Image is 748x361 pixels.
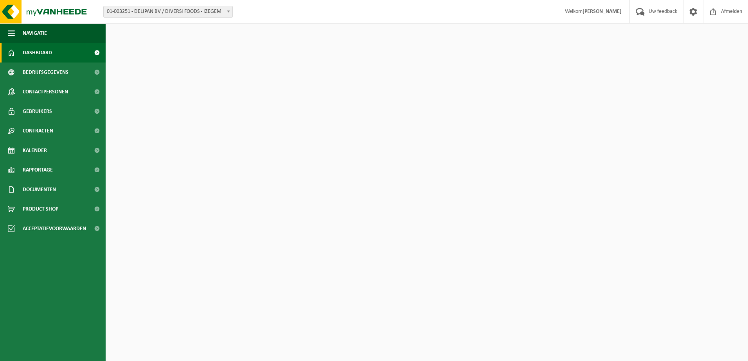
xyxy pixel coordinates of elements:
[23,43,52,63] span: Dashboard
[23,23,47,43] span: Navigatie
[583,9,622,14] strong: [PERSON_NAME]
[23,121,53,141] span: Contracten
[104,6,232,17] span: 01-003251 - DELIPAN BV / DIVERSI FOODS - IZEGEM
[23,82,68,102] span: Contactpersonen
[23,219,86,238] span: Acceptatievoorwaarden
[23,160,53,180] span: Rapportage
[23,199,58,219] span: Product Shop
[23,102,52,121] span: Gebruikers
[23,180,56,199] span: Documenten
[103,6,233,18] span: 01-003251 - DELIPAN BV / DIVERSI FOODS - IZEGEM
[23,141,47,160] span: Kalender
[23,63,68,82] span: Bedrijfsgegevens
